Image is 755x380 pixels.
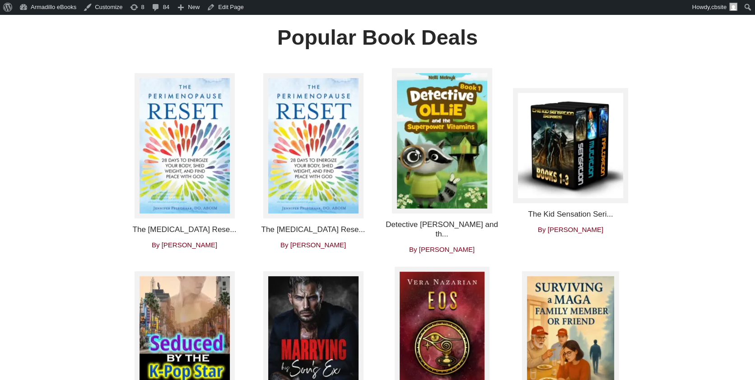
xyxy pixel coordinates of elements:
[263,73,364,218] img: The Perimenopause Reset: 28 Days to Energize Your Body, Shed Weight, and Find Peace with God
[384,220,499,239] h4: Detective [PERSON_NAME] and th...
[127,225,242,234] h4: The [MEDICAL_DATA] Rese...
[513,210,628,219] h4: The Kid Sensation Seri...
[135,73,235,218] img: The Perimenopause Reset: 28 Days to Energize Your Body, Shed Weight, and Find Peace with God
[711,4,727,10] span: cbsite
[256,225,371,234] h4: The [MEDICAL_DATA] Rese...
[384,68,499,254] a: Detective Ollie and the Superpower Vitamins: A Book for Developing Children’s Emotional Intellige...
[538,226,603,233] span: By [PERSON_NAME]
[127,73,242,249] a: The Perimenopause Reset: 28 Days to Energize Your Body, Shed Weight, and Find Peace with God The ...
[256,73,371,249] a: The Perimenopause Reset: 28 Days to Energize Your Body, Shed Weight, and Find Peace with God The ...
[152,241,217,249] span: By [PERSON_NAME]
[392,68,492,213] img: Detective Ollie and the Superpower Vitamins: A Book for Developing Children’s Emotional Intellige...
[513,88,628,234] a: The Kid Sensation Series (Books 1 – 3) The Kid Sensation Seri... By [PERSON_NAME]
[513,88,628,203] img: The Kid Sensation Series (Books 1 – 3)
[215,25,540,50] h2: Popular Book Deals
[280,241,346,249] span: By [PERSON_NAME]
[409,246,475,253] span: By [PERSON_NAME]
